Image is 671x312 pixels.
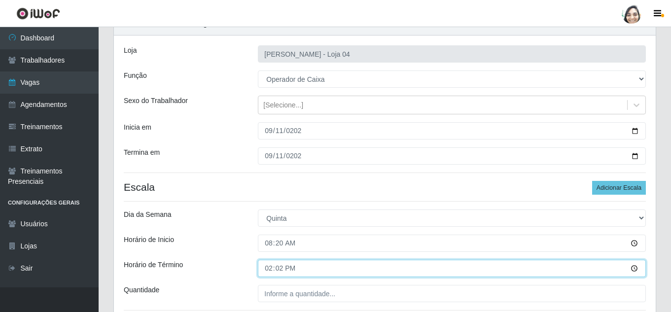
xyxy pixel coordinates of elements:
input: 00/00/0000 [258,147,646,165]
input: 00:00 [258,235,646,252]
img: CoreUI Logo [16,7,60,20]
label: Loja [124,45,137,56]
input: Informe a quantidade... [258,285,646,302]
button: Adicionar Escala [592,181,646,195]
label: Horário de Término [124,260,183,270]
label: Quantidade [124,285,159,295]
label: Termina em [124,147,160,158]
input: 00:00 [258,260,646,277]
h4: Escala [124,181,646,193]
label: Horário de Inicio [124,235,174,245]
label: Dia da Semana [124,209,172,220]
label: Função [124,70,147,81]
input: 00/00/0000 [258,122,646,139]
div: [Selecione...] [263,100,303,110]
label: Sexo do Trabalhador [124,96,188,106]
label: Inicia em [124,122,151,133]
